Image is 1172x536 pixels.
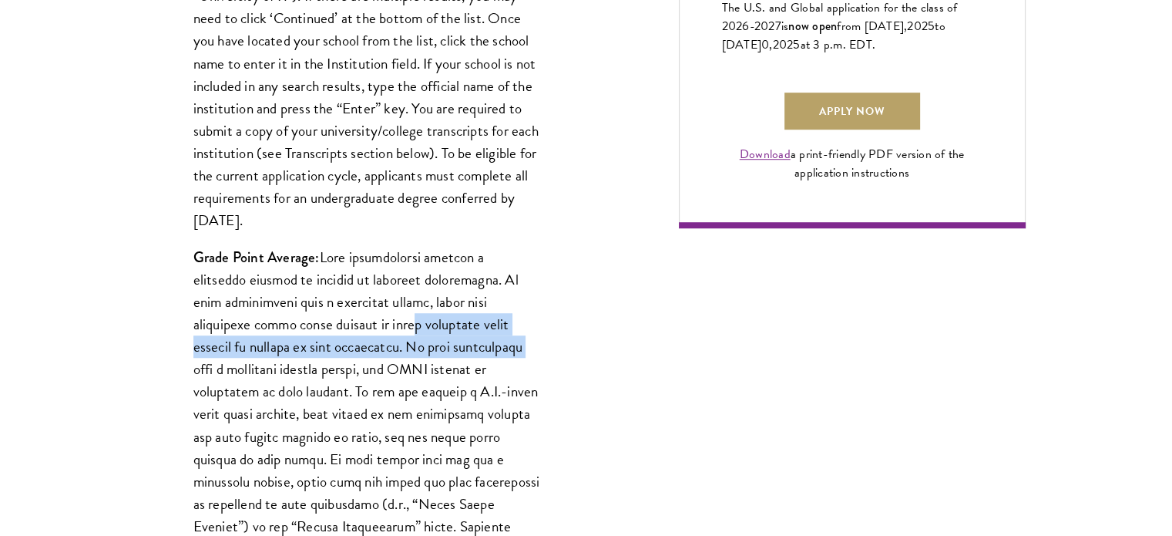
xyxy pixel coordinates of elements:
[722,17,945,54] span: to [DATE]
[740,145,791,163] a: Download
[742,17,749,35] span: 6
[761,35,769,54] span: 0
[775,17,781,35] span: 7
[907,17,928,35] span: 202
[801,35,876,54] span: at 3 p.m. EDT.
[773,35,794,54] span: 202
[788,17,837,35] span: now open
[928,17,935,35] span: 5
[781,17,789,35] span: is
[193,247,320,268] strong: Grade Point Average:
[750,17,775,35] span: -202
[769,35,772,54] span: ,
[837,17,907,35] span: from [DATE],
[722,145,982,182] div: a print-friendly PDF version of the application instructions
[784,93,920,130] a: Apply Now
[793,35,800,54] span: 5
